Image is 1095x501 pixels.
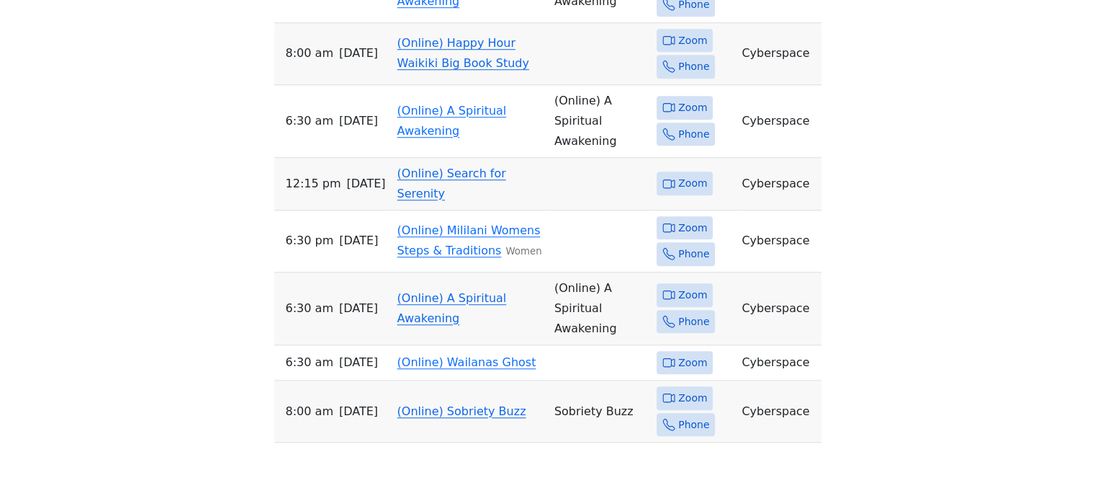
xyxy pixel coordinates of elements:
span: [DATE] [339,111,378,131]
td: Cyberspace [736,23,821,85]
span: [DATE] [346,174,385,194]
td: Sobriety Buzz [549,381,651,443]
td: Cyberspace [736,210,821,272]
span: 6:30 AM [286,111,333,131]
span: [DATE] [339,231,378,251]
span: Zoom [678,219,707,237]
a: (Online) A Spiritual Awakening [397,291,507,325]
span: 6:30 AM [286,353,333,373]
a: (Online) Happy Hour Waikiki Big Book Study [397,36,529,70]
a: (Online) Search for Serenity [397,167,506,200]
span: Zoom [678,389,707,407]
span: [DATE] [339,402,378,422]
a: (Online) Mililani Womens Steps & Traditions [397,223,541,257]
span: Phone [678,313,709,331]
td: Cyberspace [736,158,821,210]
span: 12:15 PM [286,174,341,194]
td: (Online) A Spiritual Awakening [549,85,651,158]
span: 6:30 AM [286,298,333,319]
span: Phone [678,416,709,434]
span: [DATE] [339,43,378,63]
a: (Online) A Spiritual Awakening [397,104,507,138]
small: Women [505,246,541,257]
span: Zoom [678,286,707,304]
span: Phone [678,58,709,76]
td: Cyberspace [736,272,821,345]
span: Zoom [678,354,707,372]
span: Zoom [678,99,707,117]
span: Phone [678,125,709,143]
a: (Online) Sobriety Buzz [397,404,526,418]
td: Cyberspace [736,381,821,443]
td: (Online) A Spiritual Awakening [549,272,651,345]
span: [DATE] [339,298,378,319]
span: 8:00 AM [286,402,333,422]
td: Cyberspace [736,85,821,158]
span: 8:00 AM [286,43,333,63]
a: (Online) Wailanas Ghost [397,355,536,369]
span: [DATE] [339,353,378,373]
td: Cyberspace [736,345,821,381]
span: 6:30 PM [286,231,334,251]
span: Zoom [678,174,707,192]
span: Phone [678,245,709,263]
span: Zoom [678,32,707,50]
